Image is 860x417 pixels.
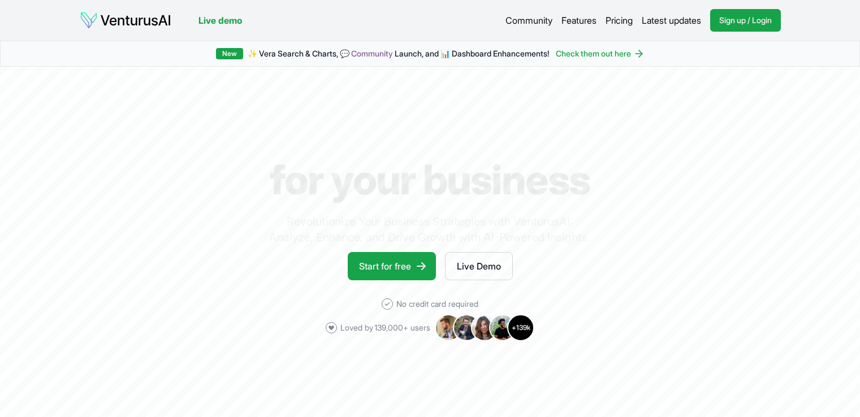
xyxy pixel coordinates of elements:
a: Sign up / Login [710,9,781,32]
img: Avatar 3 [471,314,498,341]
a: Live Demo [445,252,513,280]
a: Start for free [348,252,436,280]
a: Community [351,49,393,58]
a: Features [561,14,597,27]
a: Pricing [606,14,633,27]
a: Latest updates [642,14,701,27]
img: Avatar 2 [453,314,480,341]
img: logo [80,11,171,29]
div: New [216,48,243,59]
span: Sign up / Login [719,15,772,26]
img: Avatar 1 [435,314,462,341]
span: ✨ Vera Search & Charts, 💬 Launch, and 📊 Dashboard Enhancements! [248,48,549,59]
a: Live demo [198,14,242,27]
img: Avatar 4 [489,314,516,341]
a: Check them out here [556,48,645,59]
a: Community [505,14,552,27]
